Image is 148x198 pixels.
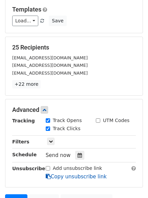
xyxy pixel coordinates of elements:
[12,16,38,26] a: Load...
[12,118,35,123] strong: Tracking
[12,71,88,76] small: [EMAIL_ADDRESS][DOMAIN_NAME]
[12,44,136,51] h5: 25 Recipients
[103,117,129,124] label: UTM Codes
[114,165,148,198] iframe: Chat Widget
[12,80,41,88] a: +22 more
[53,125,81,132] label: Track Clicks
[46,174,107,180] a: Copy unsubscribe link
[12,63,88,68] small: [EMAIL_ADDRESS][DOMAIN_NAME]
[12,55,88,60] small: [EMAIL_ADDRESS][DOMAIN_NAME]
[53,117,82,124] label: Track Opens
[46,152,71,158] span: Send now
[12,139,29,144] strong: Filters
[12,152,37,157] strong: Schedule
[12,6,41,13] a: Templates
[53,165,102,172] label: Add unsubscribe link
[49,16,66,26] button: Save
[12,106,136,114] h5: Advanced
[12,166,45,171] strong: Unsubscribe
